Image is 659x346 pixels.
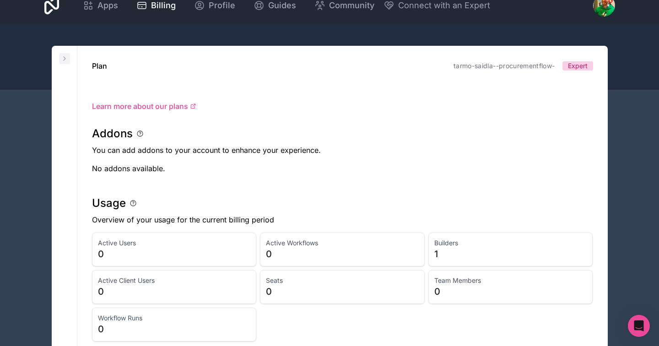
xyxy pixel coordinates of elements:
[98,285,251,298] span: 0
[98,323,251,335] span: 0
[266,276,419,285] span: Seats
[98,248,251,260] span: 0
[434,285,587,298] span: 0
[92,126,133,141] h1: Addons
[266,248,419,260] span: 0
[434,276,587,285] span: Team Members
[92,101,188,112] span: Learn more about our plans
[92,196,126,211] h1: Usage
[92,60,107,71] h1: Plan
[92,101,593,112] a: Learn more about our plans
[98,276,251,285] span: Active Client Users
[434,248,587,260] span: 1
[92,163,165,174] p: No addons available.
[434,238,587,248] span: Builders
[92,214,593,225] p: Overview of your usage for the current billing period
[568,61,588,70] span: Expert
[454,62,555,70] a: tarmo-saidla--procurementflow-
[98,314,251,323] span: Workflow Runs
[92,145,593,156] p: You can add addons to your account to enhance your experience.
[628,315,650,337] div: Open Intercom Messenger
[98,238,251,248] span: Active Users
[266,285,419,298] span: 0
[266,238,419,248] span: Active Workflows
